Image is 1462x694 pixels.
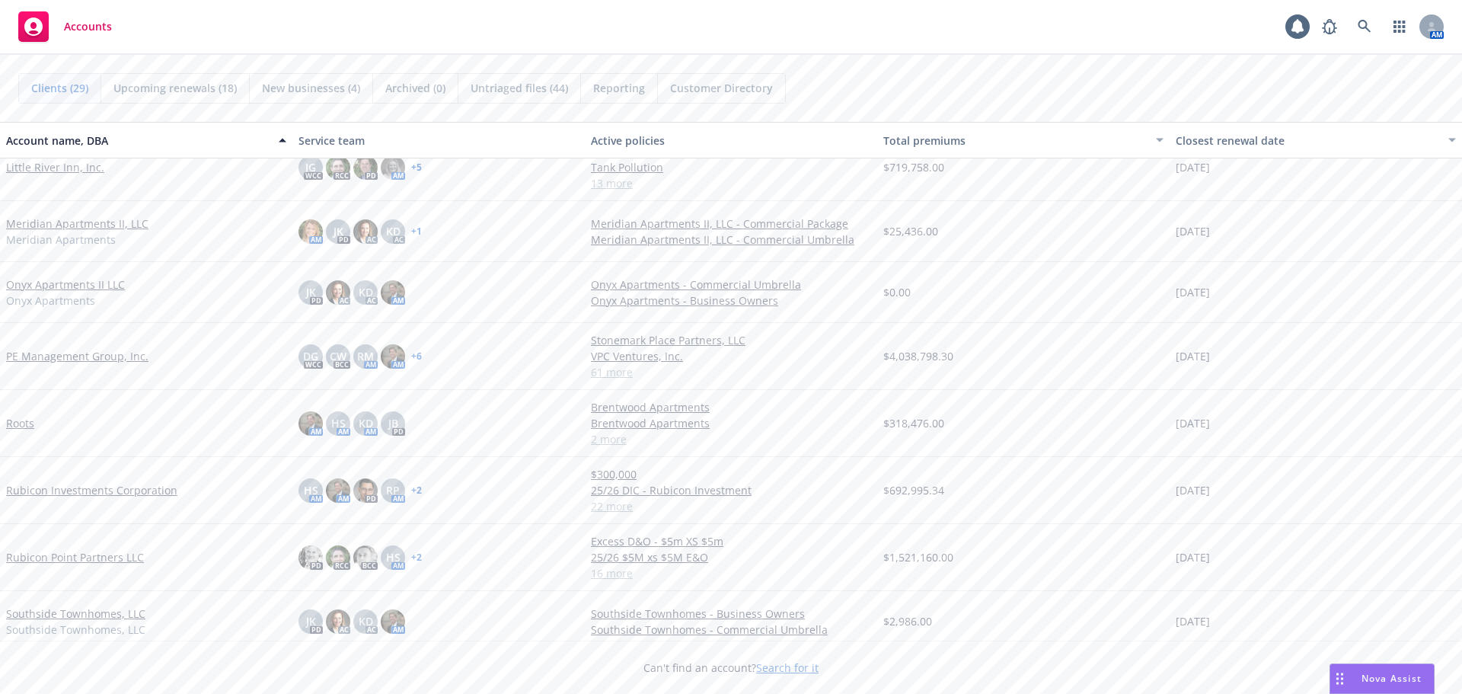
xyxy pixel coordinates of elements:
a: Southside Townhomes - Commercial Umbrella [591,622,871,638]
span: $719,758.00 [883,159,944,175]
a: Accounts [12,5,118,48]
div: Account name, DBA [6,133,270,149]
a: Southside Townhomes, LLC [6,606,145,622]
span: Upcoming renewals (18) [113,80,237,96]
img: photo [381,344,405,369]
span: CW [330,348,346,364]
span: [DATE] [1176,613,1210,629]
a: + 2 [411,553,422,562]
button: Closest renewal date [1170,122,1462,158]
a: Switch app [1384,11,1415,42]
a: VPC Ventures, Inc. [591,348,871,364]
span: [DATE] [1176,223,1210,239]
span: [DATE] [1176,284,1210,300]
button: Total premiums [877,122,1170,158]
a: Brentwood Apartments [591,399,871,415]
a: Tank Pollution [591,159,871,175]
span: Clients (29) [31,80,88,96]
span: Accounts [64,21,112,33]
img: photo [353,545,378,570]
img: photo [298,219,323,244]
img: photo [381,155,405,180]
span: JK [306,613,316,629]
img: photo [326,155,350,180]
span: Meridian Apartments [6,232,116,248]
span: KD [359,284,373,300]
img: photo [381,280,405,305]
img: photo [326,478,350,503]
span: Nova Assist [1361,672,1422,685]
a: Meridian Apartments II, LLC [6,216,148,232]
span: [DATE] [1176,348,1210,364]
span: [DATE] [1176,159,1210,175]
a: 22 more [591,498,871,514]
a: Roots [6,415,34,431]
span: JB [388,415,398,431]
span: Southside Townhomes, LLC [6,622,145,638]
img: photo [326,545,350,570]
span: [DATE] [1176,415,1210,431]
div: Drag to move [1330,664,1349,693]
span: $318,476.00 [883,415,944,431]
a: Southside Townhomes - Business Owners [591,606,871,622]
span: HS [386,549,401,565]
img: photo [353,478,378,503]
span: $2,986.00 [883,613,932,629]
span: $0.00 [883,284,911,300]
div: Closest renewal date [1176,133,1439,149]
span: JG [305,159,316,175]
span: Can't find an account? [643,660,819,676]
span: Untriaged files (44) [471,80,568,96]
a: + 6 [411,352,422,361]
a: $300,000 [591,466,871,482]
a: Brentwood Apartments [591,415,871,431]
span: New businesses (4) [262,80,360,96]
span: HS [304,482,318,498]
span: [DATE] [1176,549,1210,565]
img: photo [298,411,323,436]
a: 61 more [591,364,871,380]
span: [DATE] [1176,482,1210,498]
a: Meridian Apartments II, LLC - Commercial Package [591,216,871,232]
img: photo [326,609,350,634]
a: + 2 [411,486,422,495]
img: photo [326,280,350,305]
a: Onyx Apartments - Business Owners [591,293,871,309]
a: PE Management Group, Inc. [6,348,148,364]
img: photo [298,545,323,570]
span: RP [386,482,400,498]
span: KD [386,223,401,239]
a: Search [1349,11,1380,42]
span: HS [331,415,346,431]
span: RM [357,348,374,364]
a: Little River Inn, Inc. [6,159,104,175]
span: $692,995.34 [883,482,944,498]
a: 13 more [591,175,871,191]
div: Service team [298,133,579,149]
a: Rubicon Point Partners LLC [6,549,144,565]
button: Nova Assist [1330,664,1435,694]
a: 2 more [591,431,871,447]
button: Service team [292,122,585,158]
a: 25/26 $5M xs $5M E&O [591,549,871,565]
span: DG [303,348,318,364]
span: $1,521,160.00 [883,549,953,565]
a: + 1 [411,227,422,236]
span: KD [359,415,373,431]
a: + 5 [411,163,422,172]
span: JK [334,223,343,239]
a: 16 more [591,565,871,581]
a: Onyx Apartments II LLC [6,277,125,293]
a: Meridian Apartments II, LLC - Commercial Umbrella [591,232,871,248]
a: Report a Bug [1314,11,1345,42]
span: Onyx Apartments [6,293,95,309]
span: Customer Directory [670,80,773,96]
a: 25/26 DIC - Rubicon Investment [591,482,871,498]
